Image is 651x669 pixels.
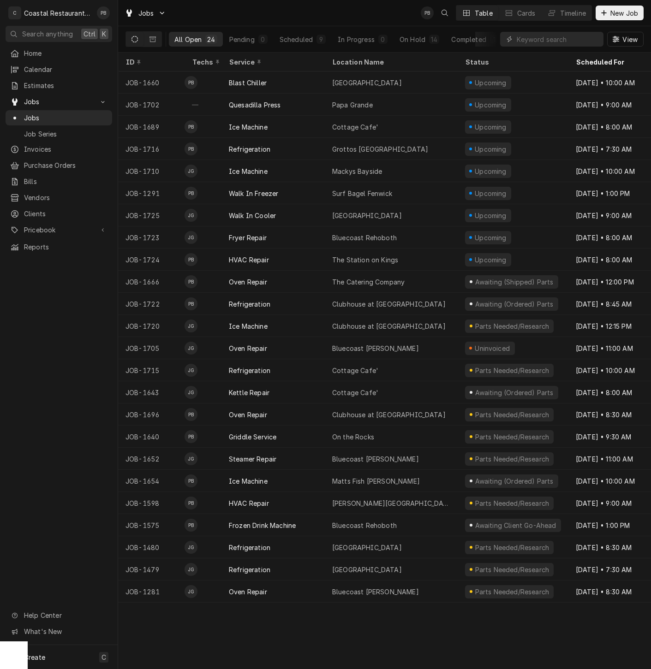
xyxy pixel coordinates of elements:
div: Blast Chiller [229,78,267,88]
div: JOB-1716 [118,138,185,160]
div: Phill Blush's Avatar [185,120,197,133]
div: C [8,6,21,19]
div: [PERSON_NAME][GEOGRAPHIC_DATA] [332,498,450,508]
span: Estimates [24,81,108,90]
div: JOB-1652 [118,448,185,470]
div: PB [185,275,197,288]
div: Phill Blush's Avatar [185,430,197,443]
div: 24 [207,35,215,44]
div: JOB-1479 [118,558,185,580]
div: Phill Blush's Avatar [185,187,197,200]
div: James Gatton's Avatar [185,541,197,554]
div: Upcoming [474,233,508,243]
div: Timeline [560,8,586,18]
div: JOB-1722 [118,293,185,315]
span: Jobs [24,97,94,107]
div: JOB-1291 [118,182,185,204]
div: JOB-1689 [118,116,185,138]
span: Clients [24,209,108,219]
div: Grottos [GEOGRAPHIC_DATA] [332,144,428,154]
div: [GEOGRAPHIC_DATA] [332,543,402,552]
input: Keyword search [517,32,599,47]
div: JOB-1598 [118,492,185,514]
div: JOB-1705 [118,337,185,359]
div: PB [185,120,197,133]
div: Awaiting Client Go-Ahead [474,521,557,530]
span: Create [24,653,45,661]
a: Clients [6,206,112,221]
div: James Gatton's Avatar [185,452,197,465]
div: JOB-1720 [118,315,185,337]
div: Parts Needed/Research [474,543,550,552]
span: Jobs [138,8,154,18]
div: James Gatton's Avatar [185,585,197,598]
div: The Station on Kings [332,255,398,265]
span: Bills [24,177,108,186]
div: Parts Needed/Research [474,587,550,597]
div: Clubhouse at [GEOGRAPHIC_DATA] [332,299,446,309]
div: Clubhouse at [GEOGRAPHIC_DATA] [332,410,446,420]
a: Estimates [6,78,112,93]
div: Ice Machine [229,476,268,486]
div: 1 [492,35,497,44]
span: Pricebook [24,225,94,235]
div: JG [185,585,197,598]
span: View [621,35,639,44]
div: Cottage Cafe' [332,388,378,397]
div: Walk In Freezer [229,189,278,198]
div: Awaiting (Ordered) Parts [474,476,554,486]
a: Go to Help Center [6,608,112,623]
div: Parts Needed/Research [474,498,550,508]
span: Home [24,48,108,58]
div: Bluecoast Rehoboth [332,521,397,530]
div: Surf Bagel Fenwick [332,189,392,198]
div: Phill Blush's Avatar [185,253,197,266]
div: Matts Fish [PERSON_NAME] [332,476,420,486]
span: Calendar [24,65,108,74]
div: Refrigeration [229,299,270,309]
div: Service [229,57,316,67]
div: Oven Repair [229,343,267,353]
div: Upcoming [474,122,508,132]
div: Status [465,57,559,67]
a: Vendors [6,190,112,205]
div: [GEOGRAPHIC_DATA] [332,565,402,574]
div: Oven Repair [229,277,267,287]
div: Upcoming [474,78,508,88]
div: JOB-1702 [118,94,185,116]
span: C [102,652,106,662]
div: Upcoming [474,255,508,265]
div: PB [185,297,197,310]
button: Open search [437,6,452,20]
div: Phill Blush's Avatar [185,76,197,89]
div: Parts Needed/Research [474,565,550,574]
div: PB [185,187,197,200]
div: Clubhouse at [GEOGRAPHIC_DATA] [332,321,446,331]
div: PB [185,430,197,443]
div: Coastal Restaurant Repair [24,8,92,18]
div: Kettle Repair [229,388,269,397]
div: JG [185,452,197,465]
div: Upcoming [474,189,508,198]
div: James Gatton's Avatar [185,342,197,355]
a: Bills [6,174,112,189]
div: James Gatton's Avatar [185,209,197,222]
div: JOB-1640 [118,426,185,448]
span: Jobs [24,113,108,123]
div: ID [125,57,175,67]
div: Walk In Cooler [229,211,276,220]
button: Search anythingCtrlK [6,26,112,42]
div: PB [421,6,434,19]
div: JG [185,209,197,222]
div: Upcoming [474,100,508,110]
div: Ice Machine [229,166,268,176]
div: HVAC Repair [229,255,269,265]
div: Oven Repair [229,410,267,420]
div: Frozen Drink Machine [229,521,296,530]
div: The Catering Company [332,277,405,287]
div: Location Name [332,57,448,67]
div: 14 [431,35,437,44]
div: 9 [318,35,324,44]
div: Cottage Cafe' [332,366,378,375]
div: Parts Needed/Research [474,410,550,420]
